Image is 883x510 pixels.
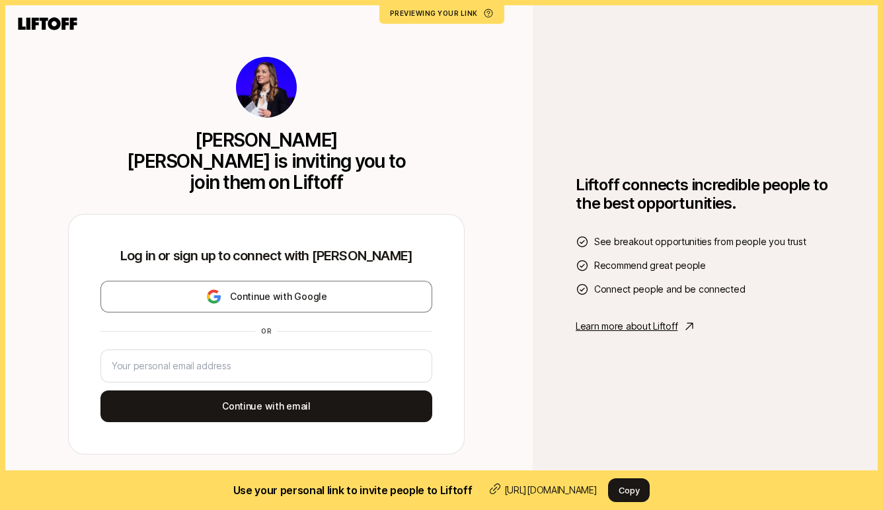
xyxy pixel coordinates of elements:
[576,176,840,213] h1: Liftoff connects incredible people to the best opportunities.
[504,482,597,498] p: [URL][DOMAIN_NAME]
[256,326,277,336] div: or
[594,281,745,297] span: Connect people and be connected
[100,246,432,265] p: Log in or sign up to connect with [PERSON_NAME]
[594,234,806,250] span: See breakout opportunities from people you trust
[100,390,432,422] button: Continue with email
[233,482,473,499] h2: Use your personal link to invite people to Liftoff
[594,258,706,273] span: Recommend great people
[576,318,840,334] a: Learn more about Liftoff
[608,478,650,502] button: Copy
[236,57,297,118] img: 891135f0_4162_4ff7_9523_6dcedf045379.jpg
[123,129,410,193] p: [PERSON_NAME] [PERSON_NAME] is inviting you to join them on Liftoff
[112,358,421,374] input: Your personal email address
[390,8,478,18] div: Previewing your link
[206,289,222,305] img: google-logo
[100,281,432,312] button: Continue with Google
[576,318,677,334] p: Learn more about Liftoff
